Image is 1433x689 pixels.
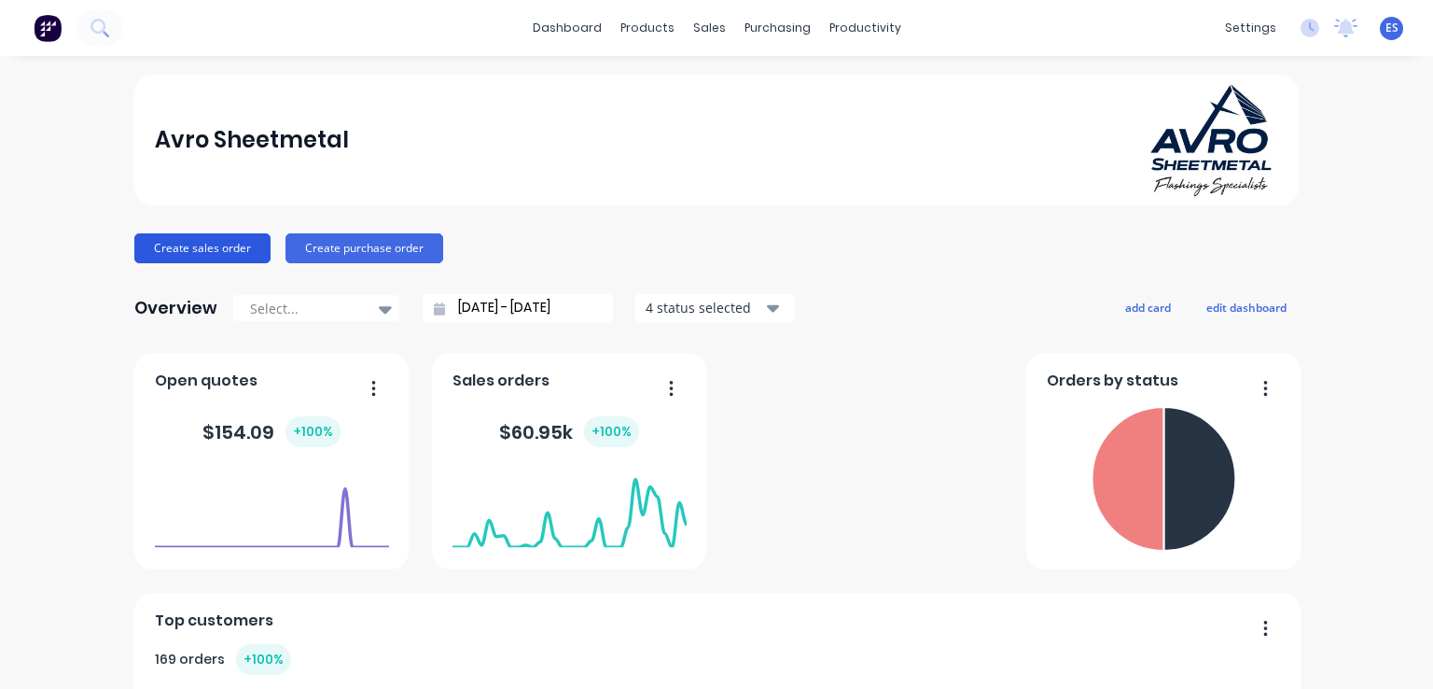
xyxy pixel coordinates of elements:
div: Overview [134,289,217,327]
button: Create purchase order [285,233,443,263]
div: + 100 % [285,416,341,447]
div: settings [1216,14,1286,42]
div: $ 154.09 [202,416,341,447]
button: 4 status selected [635,294,794,322]
span: Sales orders [452,370,550,392]
img: Avro Sheetmetal [1148,82,1278,198]
span: ES [1385,20,1398,36]
div: + 100 % [584,416,639,447]
div: productivity [820,14,911,42]
div: + 100 % [236,644,291,675]
div: purchasing [735,14,820,42]
div: Avro Sheetmetal [155,121,349,159]
div: products [611,14,684,42]
button: edit dashboard [1194,295,1299,319]
button: Create sales order [134,233,271,263]
div: 169 orders [155,644,291,675]
span: Open quotes [155,370,257,392]
div: 4 status selected [646,298,763,317]
span: Top customers [155,610,273,632]
button: add card [1113,295,1183,319]
span: Orders by status [1047,370,1178,392]
div: $ 60.95k [499,416,639,447]
img: Factory [34,14,62,42]
div: sales [684,14,735,42]
a: dashboard [523,14,611,42]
